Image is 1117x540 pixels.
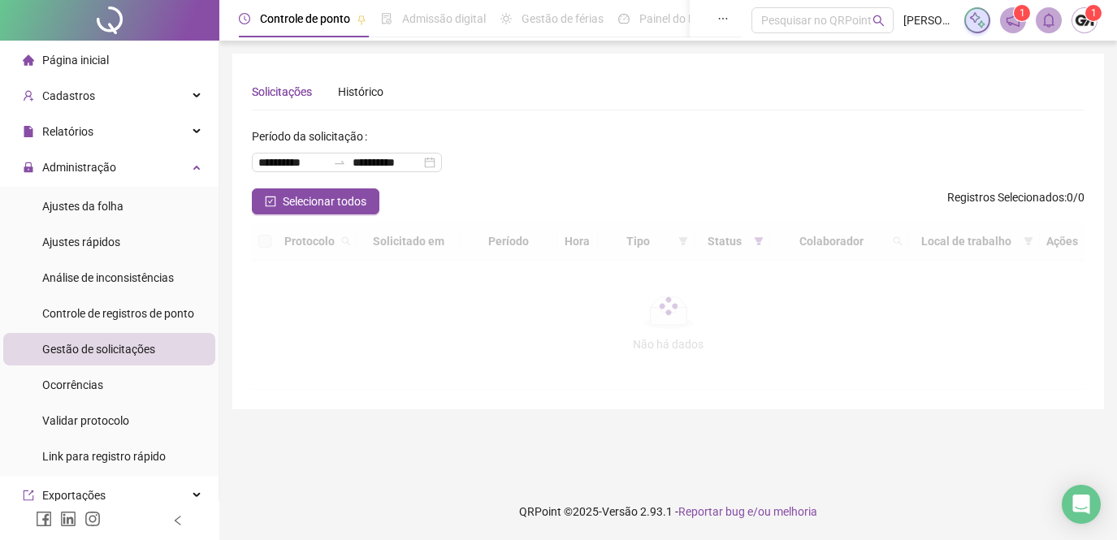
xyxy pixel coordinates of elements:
span: 1 [1091,7,1097,19]
span: Exportações [42,489,106,502]
span: Reportar bug e/ou melhoria [678,505,817,518]
span: Cadastros [42,89,95,102]
span: facebook [36,511,52,527]
span: Análise de inconsistências [42,271,174,284]
span: Ocorrências [42,378,103,391]
span: Versão [602,505,638,518]
span: Administração [42,161,116,174]
span: notification [1006,13,1020,28]
span: file-done [381,13,392,24]
span: Admissão digital [402,12,486,25]
span: Registros Selecionados [947,191,1064,204]
span: Validar protocolo [42,414,129,427]
span: left [172,515,184,526]
footer: QRPoint © 2025 - 2.93.1 - [219,483,1117,540]
span: check-square [265,196,276,207]
img: sparkle-icon.fc2bf0ac1784a2077858766a79e2daf3.svg [968,11,986,29]
sup: Atualize o seu contato no menu Meus Dados [1085,5,1102,21]
span: : 0 / 0 [947,188,1085,214]
span: user-add [23,90,34,102]
span: dashboard [618,13,630,24]
span: swap-right [333,156,346,169]
div: Histórico [338,83,383,101]
span: Gestão de solicitações [42,343,155,356]
span: search [872,15,885,27]
span: sun [500,13,512,24]
span: 1 [1020,7,1025,19]
span: Link para registro rápido [42,450,166,463]
span: Ajustes da folha [42,200,123,213]
span: file [23,126,34,137]
span: Controle de ponto [260,12,350,25]
span: Ajustes rápidos [42,235,120,248]
span: Página inicial [42,54,109,67]
span: lock [23,162,34,173]
span: [PERSON_NAME] [903,11,955,29]
sup: 1 [1014,5,1030,21]
span: pushpin [357,15,366,24]
img: 67549 [1072,8,1097,32]
span: ellipsis [717,13,729,24]
label: Período da solicitação [252,123,374,149]
span: Gestão de férias [522,12,604,25]
span: Selecionar todos [283,192,366,210]
span: Painel do DP [639,12,703,25]
div: Solicitações [252,83,312,101]
span: Controle de registros de ponto [42,307,194,320]
span: bell [1041,13,1056,28]
span: home [23,54,34,66]
span: export [23,490,34,501]
span: clock-circle [239,13,250,24]
span: instagram [84,511,101,527]
span: linkedin [60,511,76,527]
span: to [333,156,346,169]
span: Relatórios [42,125,93,138]
div: Open Intercom Messenger [1062,485,1101,524]
button: Selecionar todos [252,188,379,214]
